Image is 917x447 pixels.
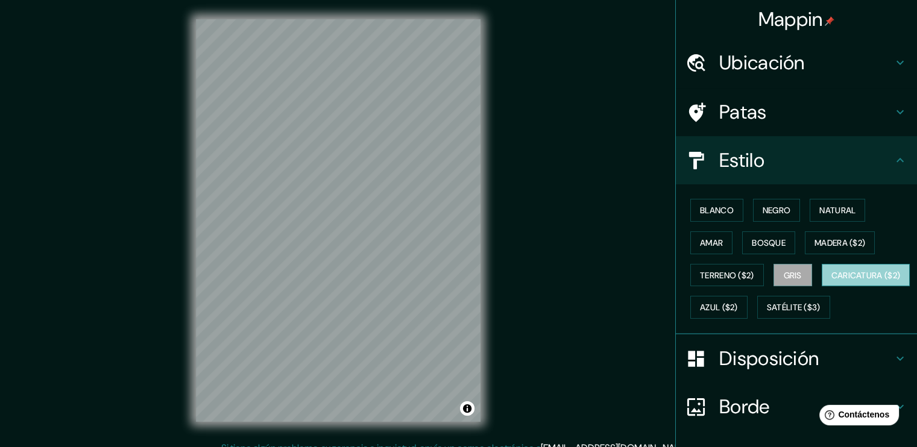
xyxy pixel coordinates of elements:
[719,346,819,371] font: Disposición
[810,199,865,222] button: Natural
[742,231,795,254] button: Bosque
[719,99,767,125] font: Patas
[676,39,917,87] div: Ubicación
[690,199,743,222] button: Blanco
[825,16,834,26] img: pin-icon.png
[767,302,821,313] font: Satélite ($3)
[700,205,734,216] font: Blanco
[763,205,791,216] font: Negro
[758,7,823,32] font: Mappin
[676,88,917,136] div: Patas
[690,231,733,254] button: Amar
[719,394,770,419] font: Borde
[819,205,856,216] font: Natural
[690,264,764,287] button: Terreno ($2)
[822,264,910,287] button: Caricatura ($2)
[774,264,812,287] button: Gris
[719,50,805,75] font: Ubicación
[784,270,802,281] font: Gris
[676,383,917,431] div: Borde
[700,237,723,248] font: Amar
[810,400,904,434] iframe: Lanzador de widgets de ayuda
[719,148,764,173] font: Estilo
[690,296,748,319] button: Azul ($2)
[753,199,801,222] button: Negro
[700,302,738,313] font: Azul ($2)
[196,19,481,422] canvas: Mapa
[831,270,901,281] font: Caricatura ($2)
[752,237,786,248] font: Bosque
[676,136,917,184] div: Estilo
[815,237,865,248] font: Madera ($2)
[460,401,474,416] button: Activar o desactivar atribución
[676,334,917,383] div: Disposición
[757,296,830,319] button: Satélite ($3)
[700,270,754,281] font: Terreno ($2)
[805,231,875,254] button: Madera ($2)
